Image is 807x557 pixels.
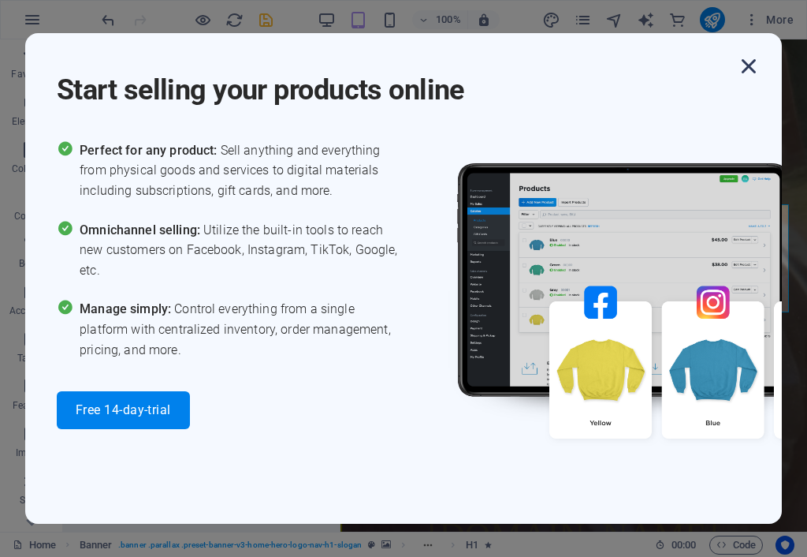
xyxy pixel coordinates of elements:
span: Perfect for any product: [80,143,220,158]
span: Omnichannel selling: [80,222,203,237]
span: Control everything from a single platform with centralized inventory, order management, pricing, ... [80,299,403,360]
span: Utilize the built-in tools to reach new customers on Facebook, Instagram, TikTok, Google, etc. [80,220,403,281]
h1: Start selling your products online [57,52,734,109]
button: Free 14-day-trial [57,391,190,429]
span: Sell anything and everything from physical goods and services to digital materials including subs... [80,140,403,201]
span: Free 14-day-trial [76,404,171,417]
span: Manage simply: [80,301,174,316]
